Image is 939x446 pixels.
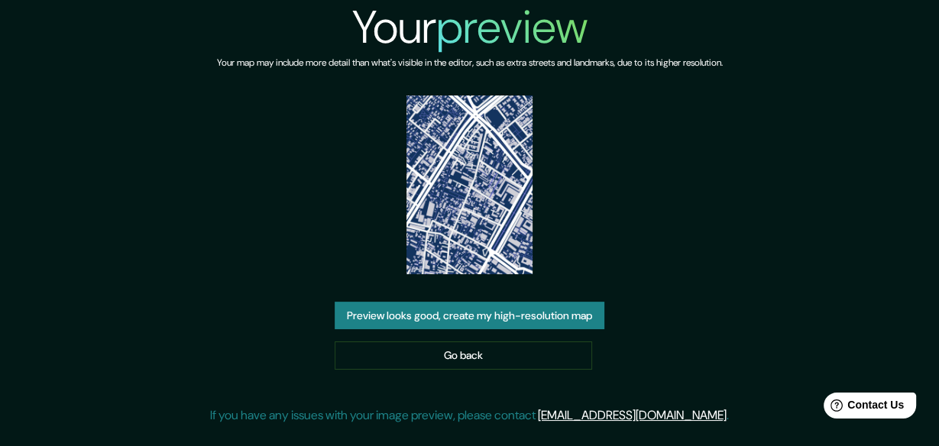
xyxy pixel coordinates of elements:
iframe: Help widget launcher [803,386,922,429]
button: Preview looks good, create my high-resolution map [335,302,604,330]
a: [EMAIL_ADDRESS][DOMAIN_NAME] [538,407,727,423]
p: If you have any issues with your image preview, please contact . [210,406,729,425]
h6: Your map may include more detail than what's visible in the editor, such as extra streets and lan... [217,55,723,71]
img: created-map-preview [406,95,533,274]
a: Go back [335,341,592,370]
